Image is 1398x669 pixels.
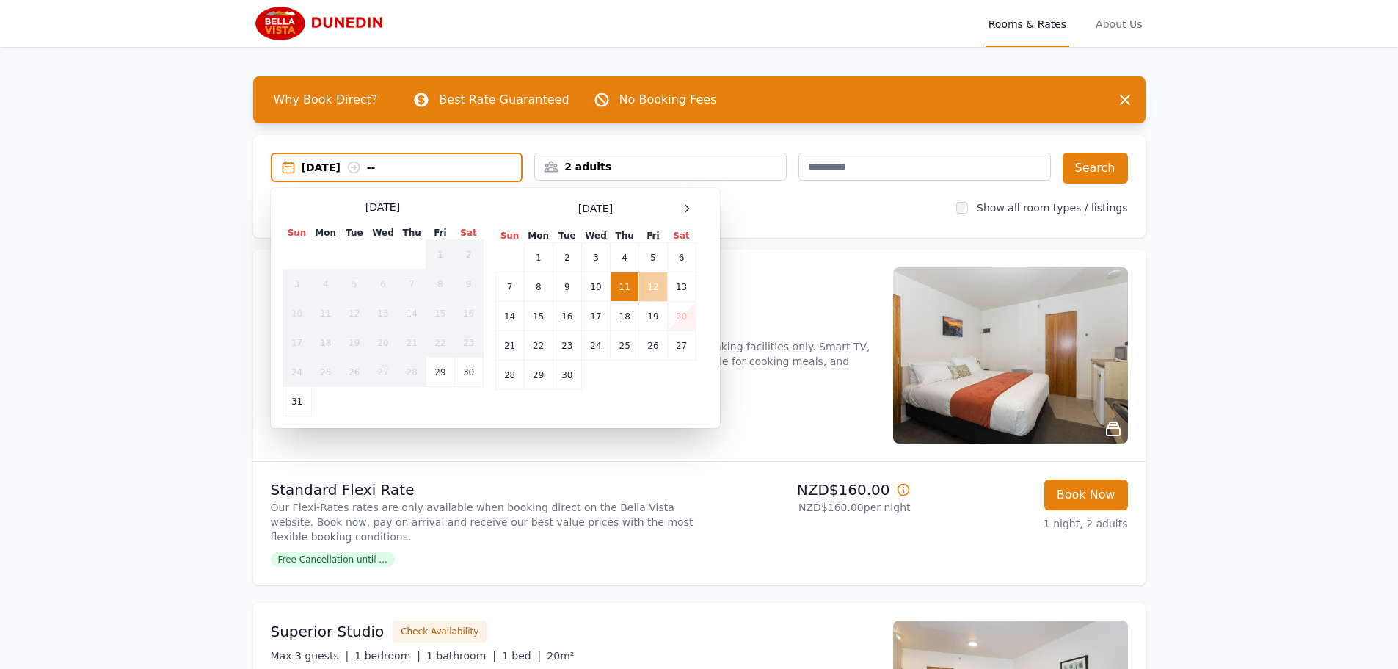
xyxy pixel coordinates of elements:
[271,650,349,662] span: Max 3 guests |
[667,272,696,302] td: 13
[611,272,639,302] td: 11
[283,299,311,328] td: 10
[398,328,426,358] td: 21
[368,299,397,328] td: 13
[426,226,454,240] th: Fri
[426,240,454,270] td: 1
[302,160,522,175] div: [DATE] --
[553,361,581,390] td: 30
[667,331,696,361] td: 27
[426,328,454,358] td: 22
[524,229,553,243] th: Mon
[495,272,524,302] td: 7
[639,229,667,243] th: Fri
[1063,153,1128,184] button: Search
[426,358,454,387] td: 29
[581,302,610,331] td: 17
[611,243,639,272] td: 4
[454,240,483,270] td: 2
[553,229,581,243] th: Tue
[495,302,524,331] td: 14
[340,226,368,240] th: Tue
[535,159,786,174] div: 2 adults
[368,226,397,240] th: Wed
[581,272,610,302] td: 10
[454,299,483,328] td: 16
[365,200,400,214] span: [DATE]
[283,270,311,299] td: 3
[439,91,569,109] p: Best Rate Guaranteed
[368,358,397,387] td: 27
[977,202,1127,214] label: Show all room types / listings
[611,302,639,331] td: 18
[524,331,553,361] td: 22
[398,358,426,387] td: 28
[426,299,454,328] td: 15
[340,299,368,328] td: 12
[553,243,581,272] td: 2
[354,650,421,662] span: 1 bedroom |
[398,299,426,328] td: 14
[611,331,639,361] td: 25
[311,226,340,240] th: Mon
[271,500,693,544] p: Our Flexi-Rates rates are only available when booking direct on the Bella Vista website. Book now...
[524,272,553,302] td: 8
[1044,480,1128,510] button: Book Now
[667,302,696,331] td: 20
[340,270,368,299] td: 5
[340,358,368,387] td: 26
[271,480,693,500] p: Standard Flexi Rate
[393,621,487,643] button: Check Availability
[524,361,553,390] td: 29
[553,272,581,302] td: 9
[311,328,340,358] td: 18
[705,500,911,515] p: NZD$160.00 per night
[495,331,524,361] td: 21
[454,358,483,387] td: 30
[502,650,541,662] span: 1 bed |
[368,328,397,358] td: 20
[639,272,667,302] td: 12
[578,201,613,216] span: [DATE]
[283,226,311,240] th: Sun
[611,229,639,243] th: Thu
[283,387,311,416] td: 31
[271,621,385,642] h3: Superior Studio
[495,229,524,243] th: Sun
[311,299,340,328] td: 11
[639,243,667,272] td: 5
[283,328,311,358] td: 17
[311,358,340,387] td: 25
[398,226,426,240] th: Thu
[340,328,368,358] td: 19
[426,650,496,662] span: 1 bathroom |
[495,361,524,390] td: 28
[398,270,426,299] td: 7
[311,270,340,299] td: 4
[547,650,574,662] span: 20m²
[454,270,483,299] td: 9
[271,552,395,567] span: Free Cancellation until ...
[619,91,717,109] p: No Booking Fees
[581,331,610,361] td: 24
[553,302,581,331] td: 16
[581,243,610,272] td: 3
[553,331,581,361] td: 23
[426,270,454,299] td: 8
[454,226,483,240] th: Sat
[524,302,553,331] td: 15
[667,229,696,243] th: Sat
[524,243,553,272] td: 1
[639,302,667,331] td: 19
[368,270,397,299] td: 6
[262,85,390,115] span: Why Book Direct?
[922,516,1128,531] p: 1 night, 2 adults
[639,331,667,361] td: 26
[253,6,394,41] img: Bella Vista Dunedin
[454,328,483,358] td: 23
[705,480,911,500] p: NZD$160.00
[283,358,311,387] td: 24
[581,229,610,243] th: Wed
[667,243,696,272] td: 6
